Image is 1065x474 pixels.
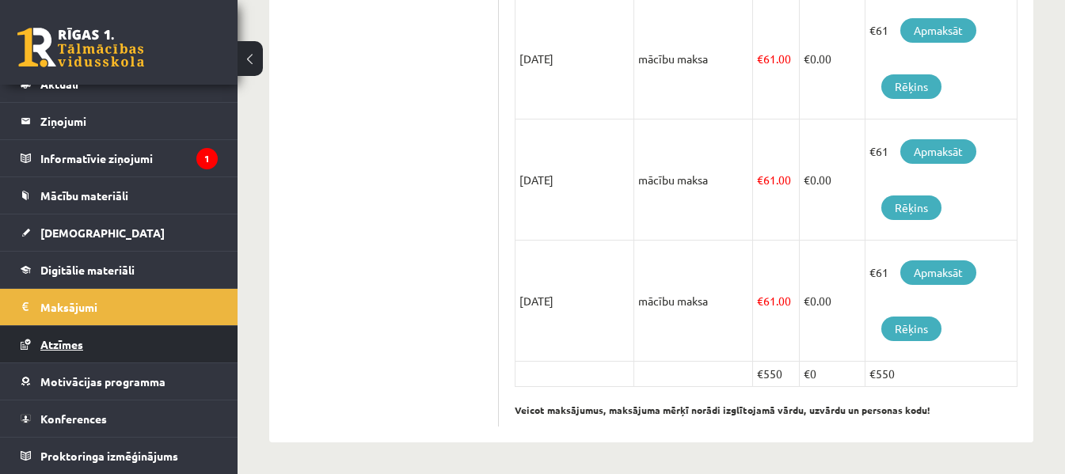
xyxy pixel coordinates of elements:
a: Apmaksāt [900,260,976,285]
span: [DEMOGRAPHIC_DATA] [40,226,165,240]
span: € [804,294,810,308]
a: Maksājumi [21,289,218,325]
td: [DATE] [515,119,634,241]
td: 0.00 [800,119,865,241]
span: Motivācijas programma [40,374,165,389]
legend: Ziņojumi [40,103,218,139]
td: 0.00 [800,241,865,362]
a: Apmaksāt [900,139,976,164]
span: € [757,173,763,187]
a: Rēķins [881,74,941,99]
a: [DEMOGRAPHIC_DATA] [21,214,218,251]
span: € [804,173,810,187]
a: Motivācijas programma [21,363,218,400]
b: Veicot maksājumus, maksājuma mērķī norādi izglītojamā vārdu, uzvārdu un personas kodu! [515,404,930,416]
span: Atzīmes [40,337,83,351]
a: Konferences [21,400,218,437]
td: mācību maksa [634,241,753,362]
td: €0 [800,362,865,387]
td: 61.00 [753,119,800,241]
td: mācību maksa [634,119,753,241]
a: Mācību materiāli [21,177,218,214]
legend: Maksājumi [40,289,218,325]
a: Rēķins [881,317,941,341]
span: Mācību materiāli [40,188,128,203]
i: 1 [196,148,218,169]
span: Proktoringa izmēģinājums [40,449,178,463]
span: € [757,294,763,308]
td: €61 [865,119,1017,241]
td: €550 [753,362,800,387]
span: Konferences [40,411,107,426]
td: €550 [865,362,1017,387]
td: 61.00 [753,241,800,362]
a: Rīgas 1. Tālmācības vidusskola [17,28,144,67]
td: €61 [865,241,1017,362]
a: Rēķins [881,195,941,220]
a: Proktoringa izmēģinājums [21,438,218,474]
a: Ziņojumi [21,103,218,139]
a: Apmaksāt [900,18,976,43]
span: € [757,51,763,66]
a: Digitālie materiāli [21,252,218,288]
span: Digitālie materiāli [40,263,135,277]
span: € [804,51,810,66]
td: [DATE] [515,241,634,362]
a: Atzīmes [21,326,218,362]
legend: Informatīvie ziņojumi [40,140,218,176]
a: Informatīvie ziņojumi1 [21,140,218,176]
